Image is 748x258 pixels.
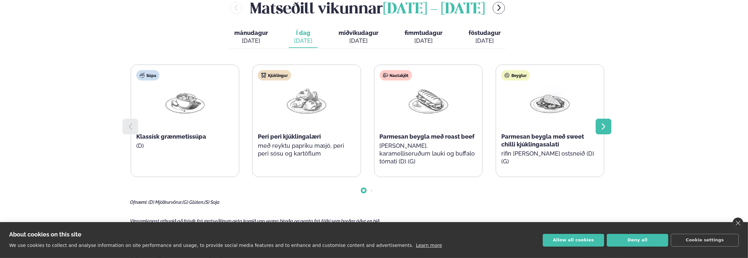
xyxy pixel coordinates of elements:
[469,29,501,36] span: föstudagur
[493,2,505,14] button: menu-btn-right
[148,200,182,205] span: (D) Mjólkurvörur,
[671,234,739,247] button: Cookie settings
[501,133,584,148] span: Parmesan beygla með sweet chilli kjúklingasalati
[733,218,743,229] a: close
[380,142,477,165] p: [PERSON_NAME], karamelliseruðum lauki og buffalo tómati (D) (G)
[130,200,147,205] span: Ofnæmi:
[416,243,442,248] a: Learn more
[261,73,266,78] img: chicken.svg
[234,29,268,36] span: mánudagur
[294,29,312,37] span: Í dag
[607,234,668,247] button: Deny all
[399,26,448,48] button: fimmtudagur [DATE]
[230,2,242,14] button: menu-btn-left
[258,70,291,81] div: Kjúklingur
[333,26,384,48] button: miðvikudagur [DATE]
[339,37,378,45] div: [DATE]
[234,37,268,45] div: [DATE]
[258,133,321,140] span: Peri peri kjúklingalæri
[383,73,388,78] img: beef.svg
[383,2,485,17] span: [DATE] - [DATE]
[136,142,234,150] p: (D)
[289,26,318,48] button: Í dag [DATE]
[463,26,506,48] button: föstudagur [DATE]
[140,73,145,78] img: soup.svg
[407,86,449,116] img: Panini.png
[9,231,81,238] strong: About cookies on this site
[505,73,510,78] img: bagle-new-16px.svg
[258,142,355,158] p: með reyktu papriku mæjó, peri peri sósu og kartöflum
[294,37,312,45] div: [DATE]
[136,70,159,81] div: Súpa
[136,133,206,140] span: Klassísk grænmetissúpa
[164,86,206,116] img: Soup.png
[501,150,599,165] p: rifin [PERSON_NAME] ostsneið (D) (G)
[130,219,380,224] span: Vinsamlegast athugið að frávik frá matseðlinum geta komið upp vegna birgða og panta frá fólki sem...
[529,86,571,116] img: Chicken-breast.png
[339,29,378,36] span: miðvikudagur
[229,26,273,48] button: mánudagur [DATE]
[380,70,412,81] div: Nautakjöt
[405,29,442,36] span: fimmtudagur
[405,37,442,45] div: [DATE]
[370,189,373,192] span: Go to slide 2
[9,243,413,248] p: We use cookies to collect and analyse information on site performance and usage, to provide socia...
[543,234,604,247] button: Allow all cookies
[362,189,365,192] span: Go to slide 1
[469,37,501,45] div: [DATE]
[286,86,327,116] img: Chicken-thighs.png
[204,200,220,205] span: (S) Soja
[182,200,204,205] span: (G) Glúten,
[380,133,475,140] span: Parmesan beygla með roast beef
[501,70,530,81] div: Beyglur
